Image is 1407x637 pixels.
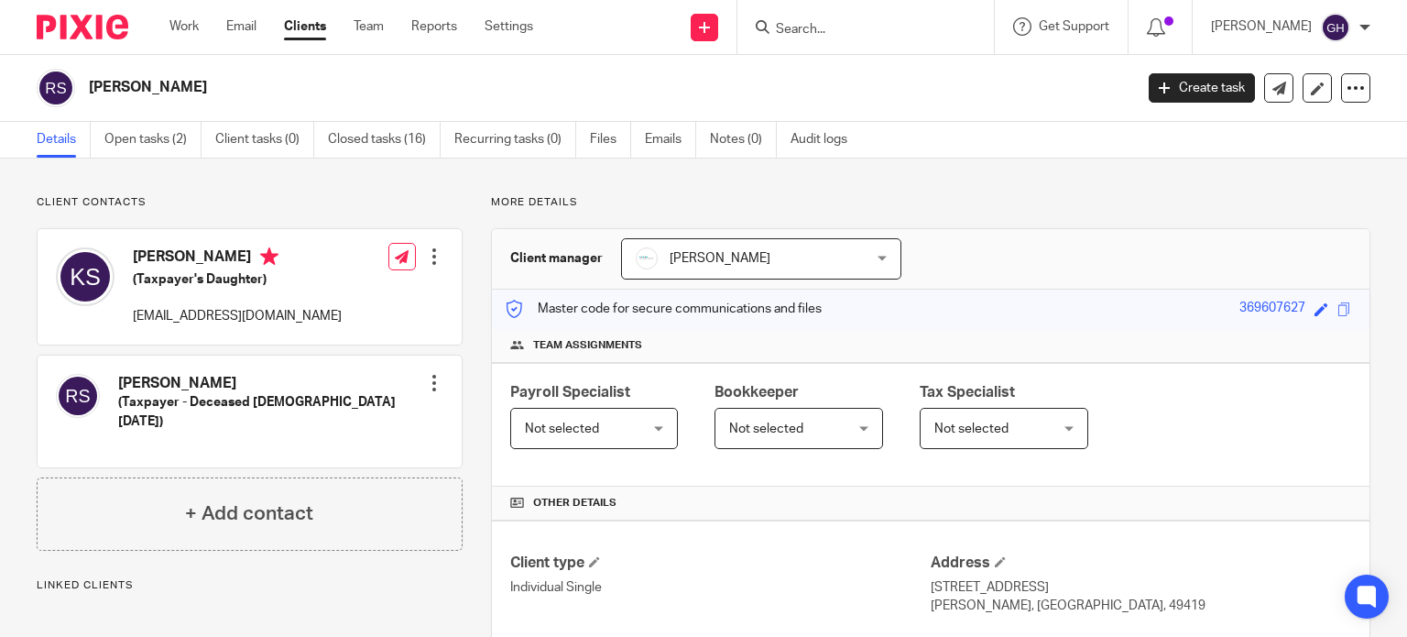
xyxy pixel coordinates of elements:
a: Client tasks (0) [215,122,314,158]
span: Not selected [525,423,599,435]
span: Payroll Specialist [510,385,630,400]
a: Recurring tasks (0) [454,122,576,158]
img: svg%3E [56,247,115,306]
img: svg%3E [37,69,75,107]
img: _Logo.png [636,247,658,269]
span: [PERSON_NAME] [670,252,770,265]
h4: Address [931,554,1351,573]
a: Clients [284,17,326,36]
input: Search [774,22,939,38]
a: Files [590,122,631,158]
p: [STREET_ADDRESS] [931,578,1351,597]
span: Get Support [1039,20,1109,33]
img: Pixie [37,15,128,39]
img: svg%3E [56,374,100,418]
p: [EMAIL_ADDRESS][DOMAIN_NAME] [133,307,342,325]
h5: (Taxpayer's Daughter) [133,270,342,289]
h4: Client type [510,554,931,573]
p: Individual Single [510,578,931,597]
a: Create task [1149,73,1255,103]
h4: [PERSON_NAME] [133,247,342,270]
i: Primary [260,247,278,266]
a: Email [226,17,256,36]
div: 369607627 [1239,299,1305,320]
a: Reports [411,17,457,36]
h3: Client manager [510,249,603,268]
p: [PERSON_NAME], [GEOGRAPHIC_DATA], 49419 [931,597,1351,615]
p: Master code for secure communications and files [506,300,822,318]
img: svg%3E [1321,13,1350,42]
a: Emails [645,122,696,158]
h2: [PERSON_NAME] [89,78,915,97]
a: Notes (0) [710,122,777,158]
p: More details [491,195,1370,210]
p: Linked clients [37,578,463,593]
span: Other details [533,496,616,511]
span: Tax Specialist [920,385,1015,400]
p: [PERSON_NAME] [1211,17,1312,36]
a: Audit logs [791,122,861,158]
p: Client contacts [37,195,463,210]
span: Team assignments [533,338,642,353]
a: Work [169,17,199,36]
a: Open tasks (2) [104,122,202,158]
a: Closed tasks (16) [328,122,441,158]
a: Settings [485,17,533,36]
h4: [PERSON_NAME] [118,374,425,393]
h4: + Add contact [185,500,313,528]
a: Details [37,122,91,158]
span: Not selected [729,423,803,435]
span: Bookkeeper [714,385,799,400]
h5: (Taxpayer - Deceased [DEMOGRAPHIC_DATA][DATE]) [118,393,425,431]
a: Team [354,17,384,36]
span: Not selected [934,423,1009,435]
